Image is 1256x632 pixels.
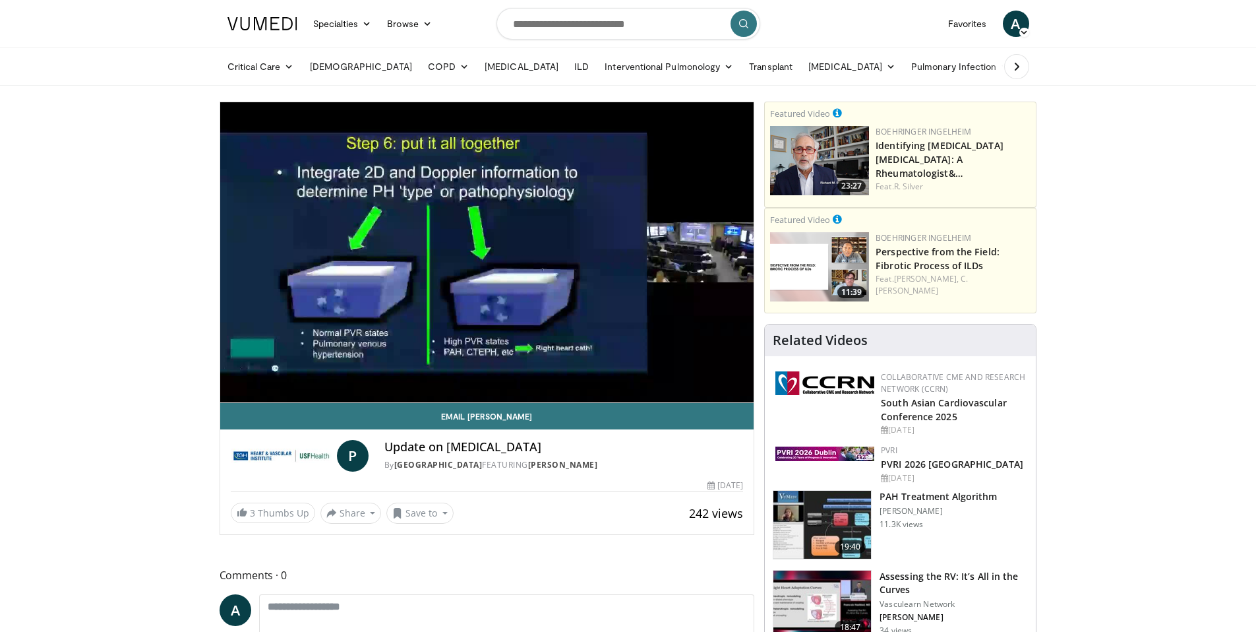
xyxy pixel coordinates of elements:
a: [GEOGRAPHIC_DATA] [394,459,483,470]
button: Share [320,503,382,524]
p: [PERSON_NAME] [880,612,1028,623]
span: Comments 0 [220,567,755,584]
p: 11.3K views [880,519,923,530]
span: 19:40 [835,540,866,553]
a: 19:40 PAH Treatment Algorithm [PERSON_NAME] 11.3K views [773,490,1028,560]
a: Specialties [305,11,380,37]
a: C. [PERSON_NAME] [876,273,968,296]
a: Browse [379,11,440,37]
div: [DATE] [881,472,1025,484]
a: ILD [566,53,597,80]
h3: PAH Treatment Algorithm [880,490,997,503]
a: Favorites [940,11,995,37]
span: 11:39 [837,286,866,298]
a: A [1003,11,1029,37]
h4: Update on [MEDICAL_DATA] [384,440,743,455]
button: Save to [386,503,454,524]
a: [MEDICAL_DATA] [477,53,566,80]
span: 242 views [689,505,743,521]
a: [DEMOGRAPHIC_DATA] [302,53,420,80]
a: 23:27 [770,126,869,195]
div: Feat. [876,181,1031,193]
img: 0d260a3c-dea8-4d46-9ffd-2859801fb613.png.150x105_q85_crop-smart_upscale.png [770,232,869,301]
a: PVRI 2026 [GEOGRAPHIC_DATA] [881,458,1023,470]
small: Featured Video [770,214,830,226]
a: [PERSON_NAME] [528,459,598,470]
img: 33783847-ac93-4ca7-89f8-ccbd48ec16ca.webp.150x105_q85_autocrop_double_scale_upscale_version-0.2.jpg [775,447,874,461]
img: dcc7dc38-d620-4042-88f3-56bf6082e623.png.150x105_q85_crop-smart_upscale.png [770,126,869,195]
div: [DATE] [881,424,1025,436]
img: Tampa General Hospital Heart & Vascular Institute [231,440,332,472]
a: South Asian Cardiovascular Conference 2025 [881,396,1007,423]
a: Perspective from the Field: Fibrotic Process of ILDs [876,245,1000,272]
span: 23:27 [837,180,866,192]
a: A [220,594,251,626]
p: Vasculearn Network [880,599,1028,610]
a: Pulmonary Infection [903,53,1017,80]
h4: Related Videos [773,332,868,348]
a: PVRI [881,445,897,456]
input: Search topics, interventions [496,8,760,40]
a: Boehringer Ingelheim [876,126,971,137]
a: Email [PERSON_NAME] [220,403,754,429]
h3: Assessing the RV: It’s All in the Curves [880,570,1028,596]
small: Featured Video [770,108,830,119]
div: [DATE] [707,480,743,491]
a: COPD [420,53,477,80]
img: 7dd380dd-ceaa-4490-954e-cf4743d61cf2.150x105_q85_crop-smart_upscale.jpg [773,491,871,559]
a: R. Silver [894,181,924,192]
a: Transplant [741,53,800,80]
a: Boehringer Ingelheim [876,232,971,243]
a: Collaborative CME and Research Network (CCRN) [881,371,1025,395]
img: a04ee3ba-8487-4636-b0fb-5e8d268f3737.png.150x105_q85_autocrop_double_scale_upscale_version-0.2.png [775,371,874,395]
a: [MEDICAL_DATA] [800,53,903,80]
a: 3 Thumbs Up [231,503,315,523]
p: [PERSON_NAME] [880,506,997,517]
div: Feat. [876,273,1031,297]
a: Identifying [MEDICAL_DATA] [MEDICAL_DATA]: A Rheumatologist&… [876,139,1003,179]
video-js: Video Player [220,102,754,403]
a: [PERSON_NAME], [894,273,959,284]
span: 3 [250,507,255,519]
div: By FEATURING [384,459,743,471]
a: P [337,440,369,472]
a: Interventional Pulmonology [597,53,741,80]
a: Critical Care [220,53,302,80]
img: VuMedi Logo [227,17,297,30]
a: 11:39 [770,232,869,301]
